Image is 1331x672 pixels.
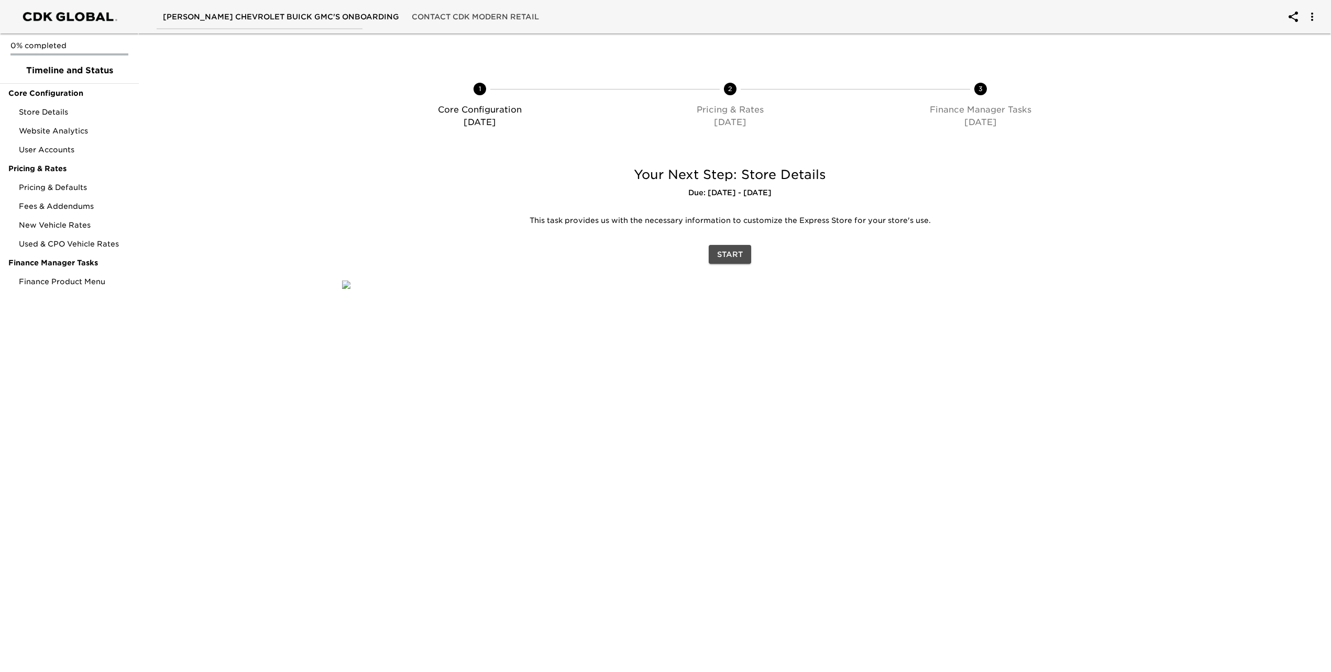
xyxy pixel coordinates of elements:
[19,276,130,287] span: Finance Product Menu
[342,281,350,289] img: qkibX1zbU72zw90W6Gan%2FTemplates%2FRjS7uaFIXtg43HUzxvoG%2F3e51d9d6-1114-4229-a5bf-f5ca567b6beb.jpg
[10,40,128,51] p: 0% completed
[19,201,130,211] span: Fees & Addendums
[359,116,601,129] p: [DATE]
[412,10,539,24] span: Contact CDK Modern Retail
[609,104,851,116] p: Pricing & Rates
[342,166,1119,183] h5: Your Next Step: Store Details
[8,88,130,98] span: Core Configuration
[728,85,732,93] text: 2
[19,182,130,193] span: Pricing & Defaults
[709,245,751,264] button: Start
[8,163,130,174] span: Pricing & Rates
[342,187,1119,199] h6: Due: [DATE] - [DATE]
[1281,4,1306,29] button: account of current user
[8,64,130,77] span: Timeline and Status
[860,116,1102,129] p: [DATE]
[1300,4,1325,29] button: account of current user
[8,257,130,268] span: Finance Manager Tasks
[717,248,743,261] span: Start
[19,107,130,117] span: Store Details
[350,216,1111,226] p: This task provides us with the necessary information to customize the Express Store for your stor...
[609,116,851,129] p: [DATE]
[860,104,1102,116] p: Finance Manager Tasks
[978,85,983,93] text: 3
[19,144,130,155] span: User Accounts
[359,104,601,116] p: Core Configuration
[163,10,399,24] span: [PERSON_NAME] Chevrolet Buick GMC's Onboarding
[478,85,481,93] text: 1
[19,239,130,249] span: Used & CPO Vehicle Rates
[19,126,130,136] span: Website Analytics
[19,220,130,230] span: New Vehicle Rates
